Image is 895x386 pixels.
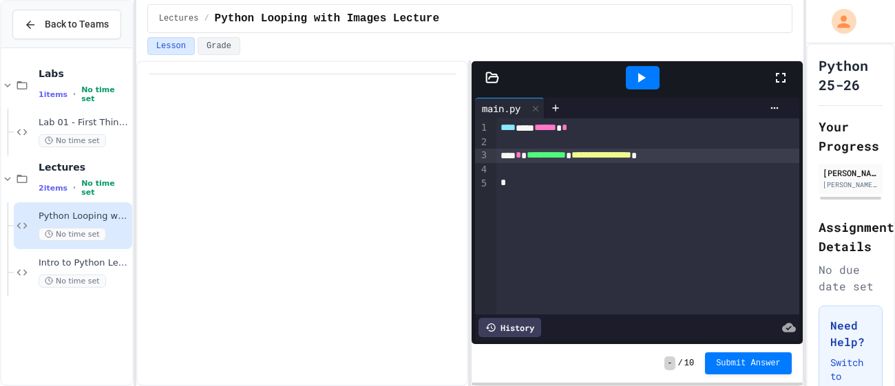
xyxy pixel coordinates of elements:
span: Labs [39,67,129,80]
div: [PERSON_NAME][EMAIL_ADDRESS][DOMAIN_NAME] [823,180,878,190]
span: / [678,358,683,369]
span: Lectures [159,13,199,24]
div: History [478,318,541,337]
div: [PERSON_NAME] [823,167,878,179]
span: Lab 01 - First Things First [39,117,129,129]
span: No time set [81,179,129,197]
span: Back to Teams [45,17,109,32]
span: Intro to Python Lecture [39,257,129,269]
span: 10 [684,358,694,369]
span: Lectures [39,161,129,173]
h2: Your Progress [819,117,883,156]
span: No time set [39,275,106,288]
span: • [73,182,76,193]
h2: Assignment Details [819,217,883,256]
span: No time set [39,134,106,147]
span: 2 items [39,184,67,193]
button: Back to Teams [12,10,121,39]
span: No time set [39,228,106,241]
span: Python Looping with Images Lecture [39,211,129,222]
span: Python Looping with Images Lecture [215,10,439,27]
div: 5 [475,177,489,191]
div: main.py [475,98,545,118]
span: - [664,356,675,370]
h3: Need Help? [830,317,871,350]
div: main.py [475,101,527,116]
span: • [73,89,76,100]
button: Grade [198,37,240,55]
span: / [204,13,209,24]
div: My Account [817,6,860,37]
span: 1 items [39,90,67,99]
button: Lesson [147,37,195,55]
div: No due date set [819,261,883,294]
button: Submit Answer [705,352,792,374]
span: Submit Answer [716,358,781,369]
span: No time set [81,85,129,103]
h1: Python 25-26 [819,56,883,94]
div: 3 [475,149,489,163]
div: 1 [475,121,489,136]
div: 2 [475,136,489,149]
div: 4 [475,163,489,177]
